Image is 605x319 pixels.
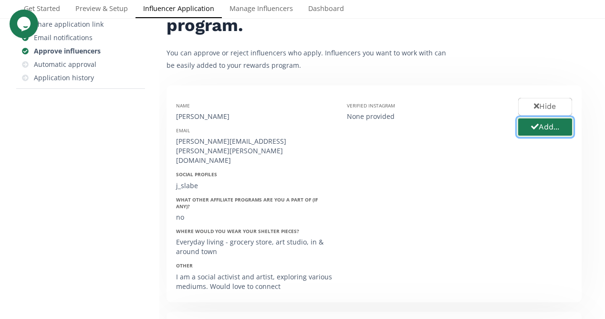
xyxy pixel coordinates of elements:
div: no [176,213,333,222]
div: [PERSON_NAME][EMAIL_ADDRESS][PERSON_NAME][PERSON_NAME][DOMAIN_NAME] [176,137,333,165]
div: Name [176,102,333,109]
strong: Social Profiles [176,171,217,178]
div: Approve influencers [34,46,101,56]
div: j_slabe [176,181,333,191]
strong: Other [176,262,193,269]
iframe: chat widget [10,10,40,38]
div: Automatic approval [34,60,96,69]
div: Application history [34,73,94,83]
div: Everyday living - grocery store, art studio, in & around town [176,237,333,256]
button: Hide [518,98,572,116]
p: You can approve or reject influencers who apply. Influencers you want to work with can be easily ... [167,47,453,71]
strong: What other Affiliate Programs are you a part of (if any)? [176,196,318,210]
div: I am a social activist and artist, exploring various mediums. Would love to connect [176,272,333,291]
button: Add... [517,117,574,138]
strong: Where would you wear your Shelter pieces? [176,228,299,234]
div: Email [176,127,333,134]
div: Share application link [34,20,104,29]
div: None provided [347,112,503,121]
div: [PERSON_NAME] [176,112,333,121]
div: Verified Instagram [347,102,503,109]
div: Email notifications [34,33,93,43]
